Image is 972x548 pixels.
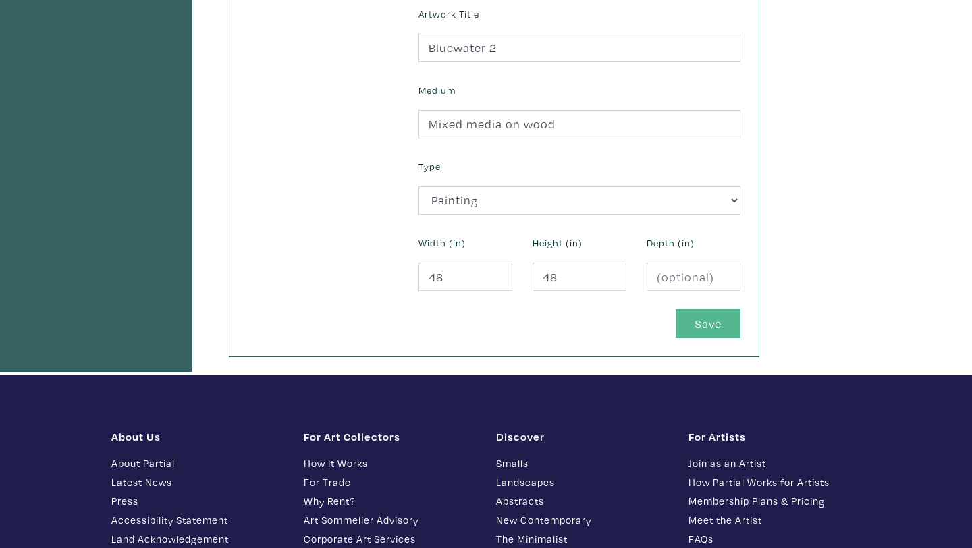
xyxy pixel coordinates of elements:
[418,110,740,139] input: Ex. Acrylic on canvas, giclee on photo paper
[688,512,861,528] a: Meet the Artist
[111,430,283,443] h1: About Us
[304,474,476,490] a: For Trade
[418,236,466,250] label: Width (in)
[111,474,283,490] a: Latest News
[111,531,283,547] a: Land Acknowledgement
[304,531,476,547] a: Corporate Art Services
[111,456,283,471] a: About Partial
[111,493,283,509] a: Press
[418,159,441,174] label: Type
[647,263,740,292] input: (optional)
[688,456,861,471] a: Join as an Artist
[304,456,476,471] a: How It Works
[418,7,479,22] label: Artwork Title
[496,512,668,528] a: New Contemporary
[496,531,668,547] a: The Minimalist
[496,456,668,471] a: Smalls
[111,512,283,528] a: Accessibility Statement
[418,83,456,98] label: Medium
[496,474,668,490] a: Landscapes
[688,430,861,443] h1: For Artists
[304,493,476,509] a: Why Rent?
[304,430,476,443] h1: For Art Collectors
[496,430,668,443] h1: Discover
[304,512,476,528] a: Art Sommelier Advisory
[676,309,740,338] button: Save
[647,236,695,250] label: Depth (in)
[688,474,861,490] a: How Partial Works for Artists
[533,236,583,250] label: Height (in)
[688,493,861,509] a: Membership Plans & Pricing
[496,493,668,509] a: Abstracts
[688,531,861,547] a: FAQs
